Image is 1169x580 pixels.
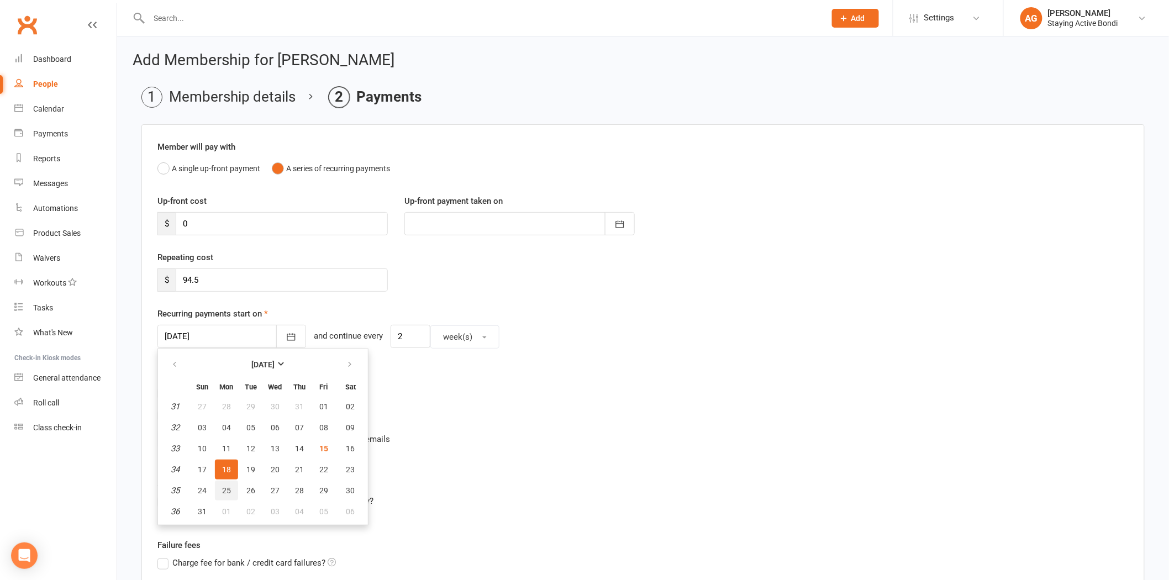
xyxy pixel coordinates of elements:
button: 12 [239,439,262,458]
div: Messages [33,179,68,188]
span: 31 [198,507,207,516]
small: Friday [320,383,328,391]
button: 24 [191,481,214,500]
button: 29 [239,397,262,416]
button: 16 [336,439,365,458]
button: 13 [264,439,287,458]
span: 14 [295,444,304,453]
div: Calendar [33,104,64,113]
span: 27 [198,402,207,411]
span: 15 [319,444,328,453]
a: Reports [14,146,117,171]
button: 26 [239,481,262,500]
span: 04 [222,423,231,432]
a: Roll call [14,391,117,415]
div: and continue every [314,329,383,344]
em: 34 [171,465,180,474]
span: 28 [222,402,231,411]
span: 23 [346,465,355,474]
span: 03 [198,423,207,432]
button: 27 [191,397,214,416]
span: 09 [346,423,355,432]
div: [PERSON_NAME] [1048,8,1118,18]
span: $ [157,268,176,292]
span: 29 [246,402,255,411]
label: Repeating cost [157,251,213,264]
label: Member will pay with [157,140,235,154]
button: 10 [191,439,214,458]
div: AG [1020,7,1042,29]
small: Wednesday [268,383,282,391]
div: Tasks [33,303,53,312]
span: 12 [246,444,255,453]
div: Payments [33,129,68,138]
label: Recurring payments start on [157,307,268,320]
span: 30 [346,486,355,495]
a: Waivers [14,246,117,271]
span: 07 [295,423,304,432]
em: 32 [171,423,180,433]
button: 30 [336,481,365,500]
span: week(s) [443,332,472,342]
span: 01 [222,507,231,516]
div: General attendance [33,373,101,382]
a: Product Sales [14,221,117,246]
span: 01 [319,402,328,411]
span: 19 [246,465,255,474]
button: 07 [288,418,311,437]
a: Tasks [14,296,117,320]
span: Settings [924,6,955,30]
span: 06 [346,507,355,516]
button: 05 [239,418,262,437]
span: 18 [222,465,231,474]
a: Calendar [14,97,117,122]
span: 02 [246,507,255,516]
div: Roll call [33,398,59,407]
span: Charge fee for bank / credit card failures? [172,556,325,568]
span: 11 [222,444,231,453]
a: General attendance kiosk mode [14,366,117,391]
span: 05 [246,423,255,432]
div: Staying Active Bondi [1048,18,1118,28]
div: Reports [33,154,60,163]
div: People [33,80,58,88]
small: Monday [220,383,234,391]
span: 30 [271,402,280,411]
small: Saturday [345,383,356,391]
button: 11 [215,439,238,458]
span: 08 [319,423,328,432]
button: 31 [288,397,311,416]
button: 23 [336,460,365,479]
span: 10 [198,444,207,453]
button: 28 [215,397,238,416]
span: 31 [295,402,304,411]
button: 14 [288,439,311,458]
span: 20 [271,465,280,474]
button: 01 [215,502,238,521]
div: Workouts [33,278,66,287]
span: 22 [319,465,328,474]
label: Up-front payment taken on [404,194,503,208]
a: Class kiosk mode [14,415,117,440]
button: 02 [239,502,262,521]
a: Messages [14,171,117,196]
a: Clubworx [13,11,41,39]
a: What's New [14,320,117,345]
a: Payments [14,122,117,146]
button: 02 [336,397,365,416]
label: Failure fees [149,539,1137,552]
span: 28 [295,486,304,495]
button: 15 [312,439,335,458]
button: 25 [215,481,238,500]
button: 06 [264,418,287,437]
span: 04 [295,507,304,516]
button: 03 [264,502,287,521]
span: 16 [346,444,355,453]
button: 09 [336,418,365,437]
span: 24 [198,486,207,495]
span: $ [157,212,176,235]
small: Thursday [293,383,306,391]
div: Waivers [33,254,60,262]
span: 17 [198,465,207,474]
span: 13 [271,444,280,453]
